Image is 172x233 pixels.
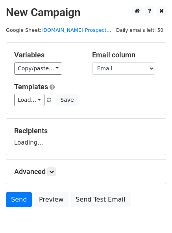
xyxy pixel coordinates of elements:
[34,192,68,207] a: Preview
[14,83,48,91] a: Templates
[6,6,166,19] h2: New Campaign
[14,127,158,135] h5: Recipients
[113,26,166,35] span: Daily emails left: 50
[41,27,111,33] a: [DOMAIN_NAME] Prospect...
[6,192,32,207] a: Send
[57,94,77,106] button: Save
[70,192,130,207] a: Send Test Email
[92,51,158,59] h5: Email column
[14,62,62,75] a: Copy/paste...
[14,127,158,147] div: Loading...
[14,167,158,176] h5: Advanced
[113,27,166,33] a: Daily emails left: 50
[6,27,111,33] small: Google Sheet:
[14,51,80,59] h5: Variables
[14,94,44,106] a: Load...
